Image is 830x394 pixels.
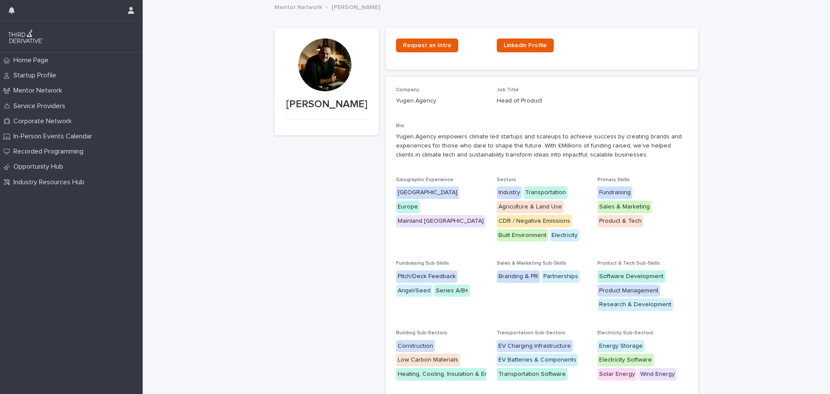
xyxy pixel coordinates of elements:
[332,2,380,11] p: [PERSON_NAME]
[497,96,587,106] p: Head of Product
[597,330,654,336] span: Electricity Sub-Sectors
[396,38,458,52] a: Request an Intro
[10,117,79,125] p: Corporate Network
[10,132,99,141] p: In-Person Events Calendar
[275,2,322,11] p: Mentor Network
[10,56,55,64] p: Home Page
[497,201,564,213] div: Agriculture & Land Use
[597,261,660,266] span: Product & Tech Sub-Skills
[396,215,485,227] div: Mainland [GEOGRAPHIC_DATA]
[597,298,673,311] div: Research & Development
[396,186,459,199] div: [GEOGRAPHIC_DATA]
[542,270,580,283] div: Partnerships
[504,42,547,48] span: Linkedin Profile
[597,201,651,213] div: Sales & Marketing
[396,201,420,213] div: Europe
[10,71,63,80] p: Startup Profile
[403,42,451,48] span: Request an Intro
[497,354,578,366] div: EV Batteries & Components
[396,285,432,297] div: Angel/Seed
[396,261,449,266] span: Fundraising Sub-Skills
[497,270,540,283] div: Branding & PR
[597,368,637,381] div: Solar Energy
[497,215,572,227] div: CDR / Negative Emissions
[497,87,519,93] span: Job Title
[497,340,573,352] div: EV Charging Infrastructure
[10,86,69,95] p: Mentor Network
[396,123,404,128] span: Bio
[396,340,435,352] div: Construction
[597,270,665,283] div: Software Development
[497,261,566,266] span: Sales & Marketing Sub-Skills
[10,102,72,110] p: Service Providers
[597,354,654,366] div: Electricity Software
[497,186,522,199] div: Industry
[597,340,645,352] div: Energy Storage
[524,186,568,199] div: Transportation
[497,177,516,183] span: Sectors
[396,368,512,381] div: Heating, Cooling, Insulation & Envelopes
[597,177,630,183] span: Primary Skills
[396,177,453,183] span: Geographic Experience
[497,368,568,381] div: Transportation Software
[597,186,632,199] div: Fundraising
[396,87,419,93] span: Company
[396,270,457,283] div: Pitch/Deck Feedback
[7,28,45,45] img: q0dI35fxT46jIlCv2fcp
[434,285,470,297] div: Series A/B+
[597,285,660,297] div: Product Management
[550,229,579,242] div: Electricity
[396,96,486,106] p: Yugen Agency
[396,330,447,336] span: Building Sub-Sectors
[497,229,548,242] div: Built Environment
[597,215,643,227] div: Product & Tech
[396,354,460,366] div: Low Carbon Materials
[10,163,70,171] p: Opportunity Hub
[396,132,688,159] p: Yugen Agency empowers climate led startups and scaleups to achieve success by creating brands and...
[10,178,91,186] p: Industry Resources Hub
[497,330,565,336] span: Transportation Sub-Sectors
[638,368,677,381] div: Wind Energy
[10,147,90,156] p: Recorded Programming
[285,98,368,111] p: [PERSON_NAME]
[497,38,554,52] a: Linkedin Profile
